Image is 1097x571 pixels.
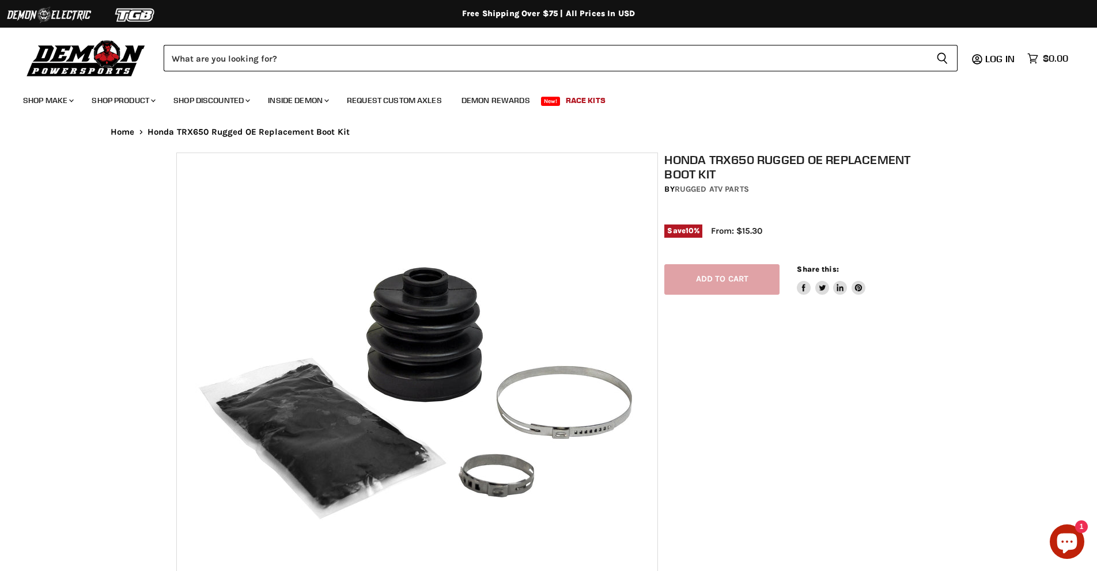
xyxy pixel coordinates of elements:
a: Log in [980,54,1022,64]
inbox-online-store-chat: Shopify online store chat [1046,524,1088,562]
a: Race Kits [557,89,614,112]
span: Share this: [797,265,838,273]
ul: Main menu [14,84,1065,112]
a: Shop Make [14,89,81,112]
h1: Honda TRX650 Rugged OE Replacement Boot Kit [664,153,927,181]
button: Search [927,45,958,71]
a: Inside Demon [259,89,336,112]
span: $0.00 [1043,53,1068,64]
a: Request Custom Axles [338,89,451,112]
a: Shop Discounted [165,89,257,112]
span: New! [541,97,561,106]
a: Rugged ATV Parts [675,184,749,194]
span: Log in [985,53,1015,64]
img: Demon Electric Logo 2 [6,4,92,26]
span: Honda TRX650 Rugged OE Replacement Boot Kit [147,127,350,137]
img: TGB Logo 2 [92,4,179,26]
form: Product [164,45,958,71]
div: by [664,183,927,196]
aside: Share this: [797,264,865,295]
input: Search [164,45,927,71]
div: Free Shipping Over $75 | All Prices In USD [88,9,1009,19]
a: $0.00 [1022,50,1074,67]
span: Save % [664,224,702,237]
a: Home [111,127,135,137]
a: Demon Rewards [453,89,539,112]
a: Shop Product [83,89,162,112]
span: From: $15.30 [711,226,762,236]
img: Demon Powersports [23,37,149,78]
nav: Breadcrumbs [88,127,1009,137]
span: 10 [686,226,694,235]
